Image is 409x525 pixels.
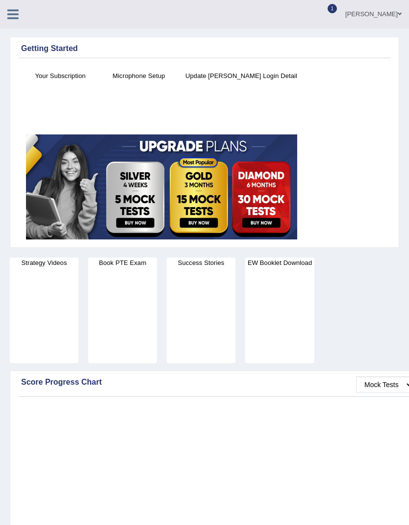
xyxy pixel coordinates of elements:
h4: Strategy Videos [10,258,78,268]
h4: Your Subscription [26,71,95,81]
h4: EW Booklet Download [245,258,314,268]
h4: Book PTE Exam [88,258,157,268]
h4: Update [PERSON_NAME] Login Detail [183,71,300,81]
span: 1 [328,4,337,13]
img: small5.jpg [26,134,297,239]
h4: Microphone Setup [104,71,173,81]
div: Getting Started [21,43,388,54]
h4: Success Stories [167,258,235,268]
